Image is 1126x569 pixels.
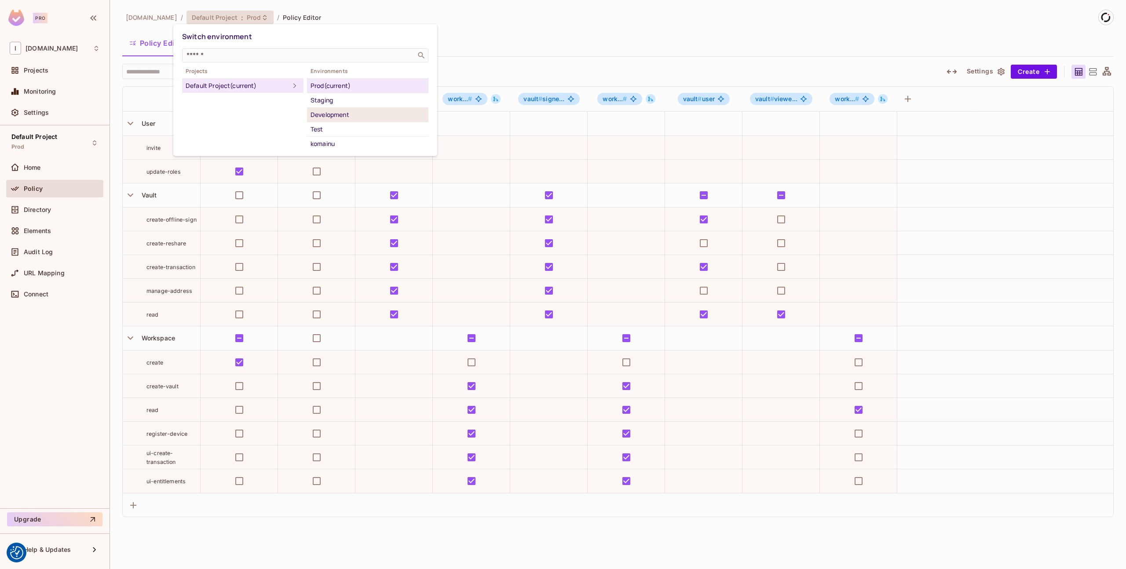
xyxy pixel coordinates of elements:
[10,546,23,559] img: Revisit consent button
[311,139,425,149] div: komainu
[311,95,425,106] div: Staging
[311,124,425,135] div: Test
[307,68,428,75] span: Environments
[182,68,303,75] span: Projects
[186,80,289,91] div: Default Project (current)
[311,80,425,91] div: Prod (current)
[311,109,425,120] div: Development
[10,546,23,559] button: Consent Preferences
[182,32,252,41] span: Switch environment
